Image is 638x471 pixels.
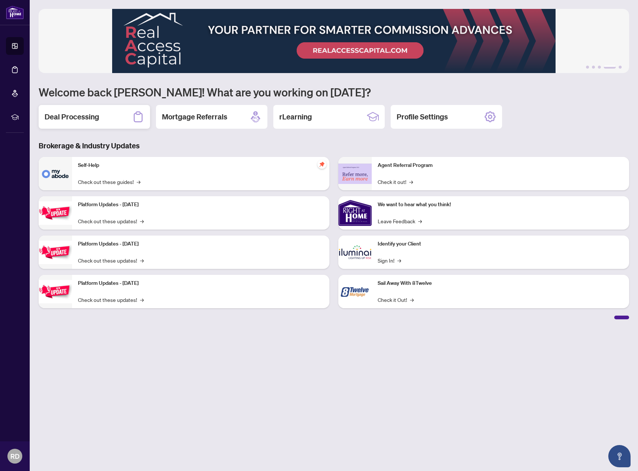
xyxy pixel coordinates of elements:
span: → [140,256,144,264]
span: → [397,256,401,264]
button: 1 [586,66,589,69]
a: Leave Feedback→ [378,217,422,225]
img: We want to hear what you think! [338,196,372,230]
button: 5 [619,66,622,69]
p: Platform Updates - [DATE] [78,240,323,248]
h2: rLearning [279,112,312,122]
a: Check out these updates!→ [78,217,144,225]
h3: Brokerage & Industry Updates [39,141,629,151]
a: Check out these updates!→ [78,256,144,264]
p: We want to hear what you think! [378,201,623,209]
span: → [137,178,140,186]
p: Platform Updates - [DATE] [78,279,323,287]
span: → [410,296,414,304]
img: Slide 3 [39,9,629,73]
h1: Welcome back [PERSON_NAME]! What are you working on [DATE]? [39,85,629,99]
img: Sail Away With 8Twelve [338,275,372,308]
a: Sign In!→ [378,256,401,264]
img: Agent Referral Program [338,164,372,184]
span: RD [10,451,20,461]
span: → [418,217,422,225]
p: Agent Referral Program [378,161,623,169]
button: 3 [598,66,601,69]
h2: Mortgage Referrals [162,112,227,122]
img: Platform Updates - July 8, 2025 [39,241,72,264]
span: → [140,217,144,225]
img: Self-Help [39,157,72,190]
span: → [409,178,413,186]
a: Check it out!→ [378,178,413,186]
p: Identify your Client [378,240,623,248]
img: Platform Updates - July 21, 2025 [39,201,72,225]
h2: Deal Processing [45,112,99,122]
img: Platform Updates - June 23, 2025 [39,280,72,303]
a: Check out these updates!→ [78,296,144,304]
p: Sail Away With 8Twelve [378,279,623,287]
img: logo [6,6,24,19]
span: → [140,296,144,304]
p: Self-Help [78,161,323,169]
a: Check out these guides!→ [78,178,140,186]
button: Open asap [608,445,631,467]
a: Check it Out!→ [378,296,414,304]
span: pushpin [318,160,326,169]
button: 4 [604,66,616,69]
h2: Profile Settings [397,112,448,122]
button: 2 [592,66,595,69]
p: Platform Updates - [DATE] [78,201,323,209]
img: Identify your Client [338,235,372,269]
